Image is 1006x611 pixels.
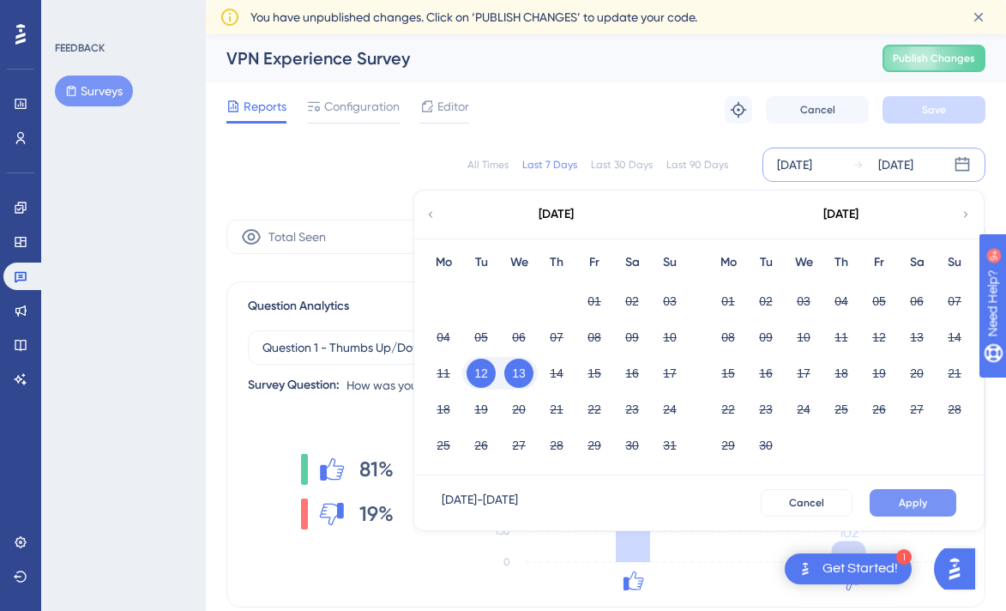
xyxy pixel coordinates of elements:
[613,252,651,273] div: Sa
[580,359,609,388] button: 15
[839,524,858,541] tspan: 102
[936,252,973,273] div: Su
[655,323,684,352] button: 10
[359,456,394,483] span: 81%
[827,287,856,316] button: 04
[823,204,858,225] div: [DATE]
[467,323,496,352] button: 05
[467,158,509,172] div: All Times
[870,489,956,517] button: Apply
[462,252,500,273] div: Tu
[864,359,894,388] button: 19
[617,287,647,316] button: 02
[250,7,697,27] span: You have unpublished changes. Click on ‘PUBLISH CHANGES’ to update your code.
[617,431,647,460] button: 30
[827,395,856,424] button: 25
[429,395,458,424] button: 18
[591,158,653,172] div: Last 30 Days
[902,287,931,316] button: 06
[504,359,533,388] button: 13
[940,287,969,316] button: 07
[268,227,326,247] span: Total Seen
[429,323,458,352] button: 04
[714,359,743,388] button: 15
[789,359,818,388] button: 17
[542,323,571,352] button: 07
[617,395,647,424] button: 23
[500,252,538,273] div: We
[751,431,780,460] button: 30
[766,96,869,124] button: Cancel
[864,287,894,316] button: 05
[226,46,840,70] div: VPN Experience Survey
[542,395,571,424] button: 21
[898,252,936,273] div: Sa
[822,560,898,578] div: Get Started!
[827,359,856,388] button: 18
[324,96,400,117] span: Configuration
[40,4,107,25] span: Need Help?
[747,252,785,273] div: Tu
[655,359,684,388] button: 17
[55,41,105,55] div: FEEDBACK
[940,359,969,388] button: 21
[244,96,286,117] span: Reports
[789,395,818,424] button: 24
[495,525,510,537] tspan: 150
[666,158,728,172] div: Last 90 Days
[883,96,985,124] button: Save
[893,51,975,65] span: Publish Changes
[262,337,429,358] span: Question 1 - Thumbs Up/Down
[359,500,394,528] span: 19%
[55,76,133,106] button: Surveys
[504,431,533,460] button: 27
[651,252,689,273] div: Su
[503,556,510,568] tspan: 0
[429,431,458,460] button: 25
[542,431,571,460] button: 28
[346,375,517,396] span: How was your VPN experience?
[617,323,647,352] button: 09
[761,489,852,517] button: Cancel
[442,489,518,517] div: [DATE] - [DATE]
[504,323,533,352] button: 06
[467,431,496,460] button: 26
[714,323,743,352] button: 08
[117,9,127,22] div: 9+
[425,252,462,273] div: Mo
[504,395,533,424] button: 20
[795,559,816,579] img: launcher-image-alternative-text
[864,323,894,352] button: 12
[467,395,496,424] button: 19
[655,395,684,424] button: 24
[617,359,647,388] button: 16
[751,323,780,352] button: 09
[714,287,743,316] button: 01
[437,96,469,117] span: Editor
[902,395,931,424] button: 27
[899,496,927,510] span: Apply
[751,359,780,388] button: 16
[542,359,571,388] button: 14
[789,323,818,352] button: 10
[878,154,913,175] div: [DATE]
[940,323,969,352] button: 14
[580,431,609,460] button: 29
[922,103,946,117] span: Save
[655,431,684,460] button: 31
[785,252,822,273] div: We
[751,287,780,316] button: 02
[822,252,860,273] div: Th
[785,554,912,584] div: Open Get Started! checklist, remaining modules: 1
[860,252,898,273] div: Fr
[580,323,609,352] button: 08
[896,549,912,565] div: 1
[655,287,684,316] button: 03
[902,359,931,388] button: 20
[248,330,591,365] button: Question 1 - Thumbs Up/Down
[800,103,835,117] span: Cancel
[429,359,458,388] button: 11
[714,395,743,424] button: 22
[709,252,747,273] div: Mo
[539,204,574,225] div: [DATE]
